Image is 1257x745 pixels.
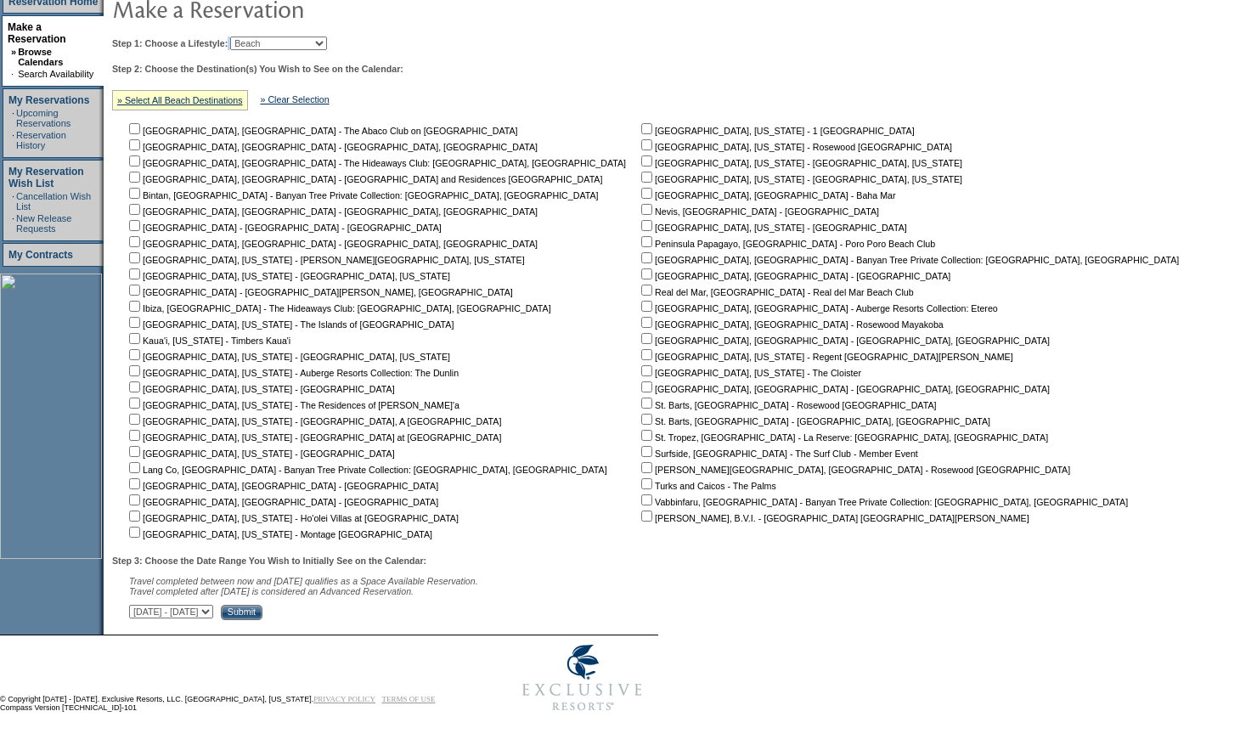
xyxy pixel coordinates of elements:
input: Submit [221,605,262,620]
a: Browse Calendars [18,47,63,67]
td: · [12,191,14,212]
nobr: Peninsula Papagayo, [GEOGRAPHIC_DATA] - Poro Poro Beach Club [638,239,935,249]
nobr: [GEOGRAPHIC_DATA], [GEOGRAPHIC_DATA] - [GEOGRAPHIC_DATA] [126,497,438,507]
a: TERMS OF USE [382,695,436,703]
nobr: [GEOGRAPHIC_DATA], [US_STATE] - [GEOGRAPHIC_DATA], A [GEOGRAPHIC_DATA] [126,416,501,426]
a: Upcoming Reservations [16,108,70,128]
nobr: [GEOGRAPHIC_DATA], [GEOGRAPHIC_DATA] - [GEOGRAPHIC_DATA], [GEOGRAPHIC_DATA] [126,206,538,217]
nobr: [GEOGRAPHIC_DATA], [US_STATE] - [PERSON_NAME][GEOGRAPHIC_DATA], [US_STATE] [126,255,525,265]
a: My Reservations [8,94,89,106]
nobr: [GEOGRAPHIC_DATA], [US_STATE] - [GEOGRAPHIC_DATA] at [GEOGRAPHIC_DATA] [126,432,501,443]
nobr: [GEOGRAPHIC_DATA], [US_STATE] - 1 [GEOGRAPHIC_DATA] [638,126,915,136]
nobr: [GEOGRAPHIC_DATA], [GEOGRAPHIC_DATA] - [GEOGRAPHIC_DATA], [GEOGRAPHIC_DATA] [126,142,538,152]
td: · [12,213,14,234]
nobr: St. Barts, [GEOGRAPHIC_DATA] - Rosewood [GEOGRAPHIC_DATA] [638,400,936,410]
b: Step 1: Choose a Lifestyle: [112,38,228,48]
span: Travel completed between now and [DATE] qualifies as a Space Available Reservation. [129,576,478,586]
nobr: [GEOGRAPHIC_DATA], [GEOGRAPHIC_DATA] - [GEOGRAPHIC_DATA], [GEOGRAPHIC_DATA] [638,384,1050,394]
img: Exclusive Resorts [506,635,658,720]
a: New Release Requests [16,213,71,234]
nobr: [GEOGRAPHIC_DATA], [GEOGRAPHIC_DATA] - [GEOGRAPHIC_DATA] [126,481,438,491]
nobr: [GEOGRAPHIC_DATA], [US_STATE] - The Islands of [GEOGRAPHIC_DATA] [126,319,454,330]
nobr: [GEOGRAPHIC_DATA], [GEOGRAPHIC_DATA] - Rosewood Mayakoba [638,319,944,330]
a: My Contracts [8,249,73,261]
nobr: Vabbinfaru, [GEOGRAPHIC_DATA] - Banyan Tree Private Collection: [GEOGRAPHIC_DATA], [GEOGRAPHIC_DATA] [638,497,1128,507]
nobr: [GEOGRAPHIC_DATA], [GEOGRAPHIC_DATA] - The Abaco Club on [GEOGRAPHIC_DATA] [126,126,518,136]
nobr: [GEOGRAPHIC_DATA], [US_STATE] - Regent [GEOGRAPHIC_DATA][PERSON_NAME] [638,352,1013,362]
nobr: Bintan, [GEOGRAPHIC_DATA] - Banyan Tree Private Collection: [GEOGRAPHIC_DATA], [GEOGRAPHIC_DATA] [126,190,599,200]
nobr: [PERSON_NAME], B.V.I. - [GEOGRAPHIC_DATA] [GEOGRAPHIC_DATA][PERSON_NAME] [638,513,1029,523]
nobr: Surfside, [GEOGRAPHIC_DATA] - The Surf Club - Member Event [638,449,918,459]
nobr: [GEOGRAPHIC_DATA], [US_STATE] - [GEOGRAPHIC_DATA], [US_STATE] [126,352,450,362]
b: » [11,47,16,57]
nobr: Travel completed after [DATE] is considered an Advanced Reservation. [129,586,414,596]
a: Search Availability [18,69,93,79]
nobr: [PERSON_NAME][GEOGRAPHIC_DATA], [GEOGRAPHIC_DATA] - Rosewood [GEOGRAPHIC_DATA] [638,465,1070,475]
a: Cancellation Wish List [16,191,91,212]
nobr: [GEOGRAPHIC_DATA], [US_STATE] - Montage [GEOGRAPHIC_DATA] [126,529,432,539]
a: Reservation History [16,130,66,150]
nobr: [GEOGRAPHIC_DATA], [US_STATE] - Auberge Resorts Collection: The Dunlin [126,368,459,378]
b: Step 3: Choose the Date Range You Wish to Initially See on the Calendar: [112,556,426,566]
nobr: [GEOGRAPHIC_DATA], [US_STATE] - [GEOGRAPHIC_DATA], [US_STATE] [638,174,962,184]
td: · [12,130,14,150]
nobr: [GEOGRAPHIC_DATA], [GEOGRAPHIC_DATA] - [GEOGRAPHIC_DATA], [GEOGRAPHIC_DATA] [638,336,1050,346]
td: · [12,108,14,128]
nobr: [GEOGRAPHIC_DATA] - [GEOGRAPHIC_DATA][PERSON_NAME], [GEOGRAPHIC_DATA] [126,287,513,297]
nobr: [GEOGRAPHIC_DATA], [GEOGRAPHIC_DATA] - Banyan Tree Private Collection: [GEOGRAPHIC_DATA], [GEOGRA... [638,255,1179,265]
b: Step 2: Choose the Destination(s) You Wish to See on the Calendar: [112,64,403,74]
nobr: [GEOGRAPHIC_DATA], [GEOGRAPHIC_DATA] - [GEOGRAPHIC_DATA] [638,271,950,281]
a: » Select All Beach Destinations [117,95,243,105]
nobr: [GEOGRAPHIC_DATA], [US_STATE] - [GEOGRAPHIC_DATA], [US_STATE] [638,158,962,168]
nobr: [GEOGRAPHIC_DATA], [GEOGRAPHIC_DATA] - [GEOGRAPHIC_DATA], [GEOGRAPHIC_DATA] [126,239,538,249]
nobr: [GEOGRAPHIC_DATA], [US_STATE] - [GEOGRAPHIC_DATA] [638,223,907,233]
nobr: Turks and Caicos - The Palms [638,481,776,491]
a: Make a Reservation [8,21,66,45]
nobr: [GEOGRAPHIC_DATA], [US_STATE] - The Residences of [PERSON_NAME]'a [126,400,459,410]
nobr: [GEOGRAPHIC_DATA], [GEOGRAPHIC_DATA] - Auberge Resorts Collection: Etereo [638,303,998,313]
td: · [11,69,16,79]
nobr: Ibiza, [GEOGRAPHIC_DATA] - The Hideaways Club: [GEOGRAPHIC_DATA], [GEOGRAPHIC_DATA] [126,303,551,313]
a: PRIVACY POLICY [313,695,375,703]
nobr: [GEOGRAPHIC_DATA], [US_STATE] - The Cloister [638,368,861,378]
nobr: [GEOGRAPHIC_DATA], [GEOGRAPHIC_DATA] - [GEOGRAPHIC_DATA] and Residences [GEOGRAPHIC_DATA] [126,174,602,184]
nobr: Lang Co, [GEOGRAPHIC_DATA] - Banyan Tree Private Collection: [GEOGRAPHIC_DATA], [GEOGRAPHIC_DATA] [126,465,607,475]
nobr: [GEOGRAPHIC_DATA], [US_STATE] - [GEOGRAPHIC_DATA], [US_STATE] [126,271,450,281]
nobr: [GEOGRAPHIC_DATA], [GEOGRAPHIC_DATA] - The Hideaways Club: [GEOGRAPHIC_DATA], [GEOGRAPHIC_DATA] [126,158,626,168]
nobr: Real del Mar, [GEOGRAPHIC_DATA] - Real del Mar Beach Club [638,287,914,297]
a: » Clear Selection [261,94,330,104]
nobr: [GEOGRAPHIC_DATA], [GEOGRAPHIC_DATA] - Baha Mar [638,190,895,200]
nobr: St. Tropez, [GEOGRAPHIC_DATA] - La Reserve: [GEOGRAPHIC_DATA], [GEOGRAPHIC_DATA] [638,432,1048,443]
nobr: St. Barts, [GEOGRAPHIC_DATA] - [GEOGRAPHIC_DATA], [GEOGRAPHIC_DATA] [638,416,990,426]
nobr: [GEOGRAPHIC_DATA], [US_STATE] - Rosewood [GEOGRAPHIC_DATA] [638,142,952,152]
nobr: [GEOGRAPHIC_DATA], [US_STATE] - [GEOGRAPHIC_DATA] [126,384,395,394]
a: My Reservation Wish List [8,166,84,189]
nobr: Nevis, [GEOGRAPHIC_DATA] - [GEOGRAPHIC_DATA] [638,206,879,217]
nobr: [GEOGRAPHIC_DATA], [US_STATE] - Ho'olei Villas at [GEOGRAPHIC_DATA] [126,513,459,523]
nobr: [GEOGRAPHIC_DATA], [US_STATE] - [GEOGRAPHIC_DATA] [126,449,395,459]
nobr: Kaua'i, [US_STATE] - Timbers Kaua'i [126,336,290,346]
nobr: [GEOGRAPHIC_DATA] - [GEOGRAPHIC_DATA] - [GEOGRAPHIC_DATA] [126,223,442,233]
